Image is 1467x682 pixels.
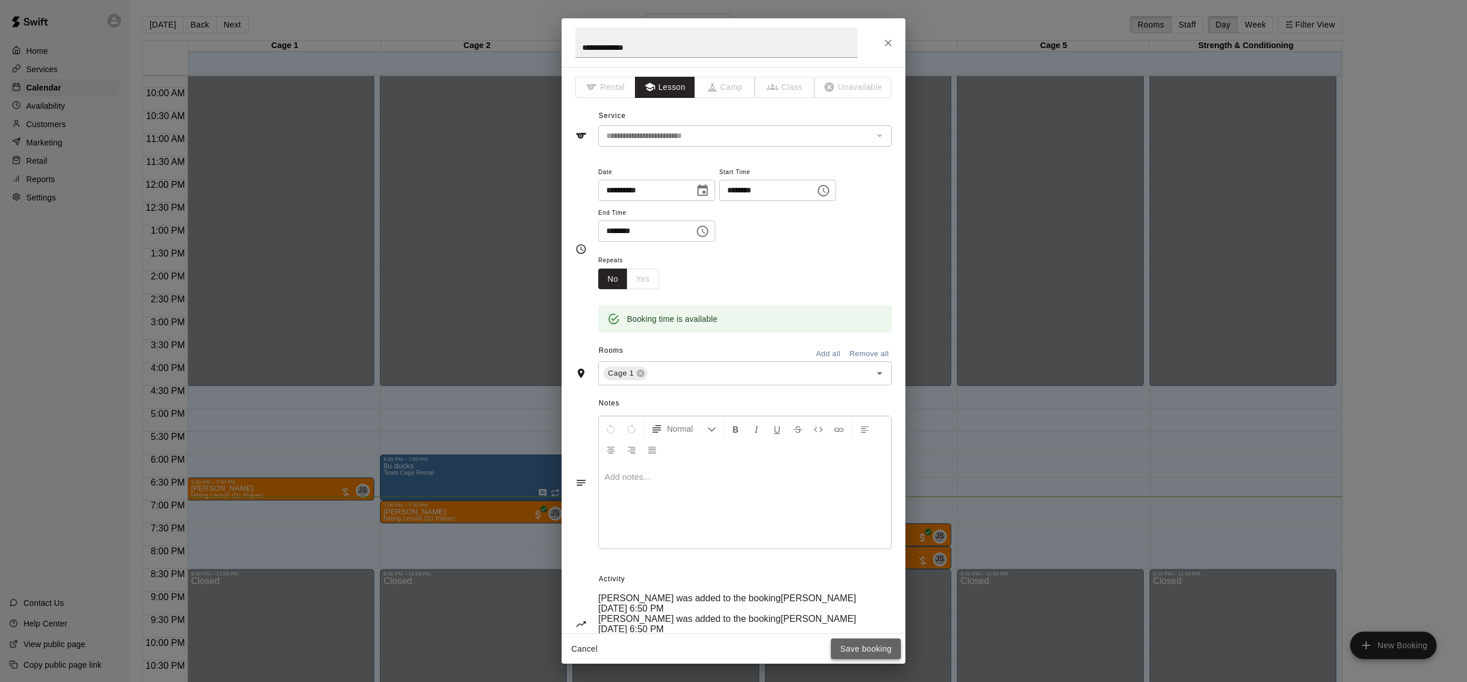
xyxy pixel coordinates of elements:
[878,33,899,53] button: Close
[622,419,641,439] button: Redo
[767,419,787,439] button: Format Underline
[667,423,707,435] span: Normal
[627,309,717,329] div: Booking time is available
[622,439,641,460] button: Right Align
[566,638,603,660] button: Cancel
[642,439,662,460] button: Justify Align
[780,593,856,603] a: [PERSON_NAME]
[695,77,755,98] span: The type of an existing booking cannot be changed
[598,614,780,624] span: [PERSON_NAME] was added to the booking
[855,419,874,439] button: Left Align
[691,220,714,243] button: Choose time, selected time is 7:00 PM
[575,130,587,141] svg: Service
[598,604,664,613] span: [DATE] 6:50 PM
[599,570,892,589] span: Activity
[726,419,746,439] button: Format Bold
[691,179,714,202] button: Choose date, selected date is Oct 9, 2025
[646,419,721,439] button: Formatting Options
[846,345,892,363] button: Remove all
[635,77,695,98] button: Lesson
[598,206,715,221] span: End Time
[829,419,849,439] button: Insert Link
[598,624,664,634] span: [DATE] 6:50 PM
[809,419,828,439] button: Insert Code
[575,243,587,255] svg: Timing
[601,439,621,460] button: Center Align
[575,618,587,630] svg: Activity
[810,345,846,363] button: Add all
[599,346,623,354] span: Rooms
[598,593,780,603] span: [PERSON_NAME] was added to the booking
[598,269,627,290] button: No
[780,614,856,624] a: [PERSON_NAME]
[575,368,587,379] svg: Rooms
[788,419,807,439] button: Format Strikethrough
[598,269,659,290] div: outlined button group
[599,395,892,413] span: Notes
[575,477,587,488] svg: Notes
[719,165,836,180] span: Start Time
[599,112,626,120] span: Service
[815,77,892,98] span: The type of an existing booking cannot be changed
[601,419,621,439] button: Undo
[575,77,636,98] span: The type of an existing booking cannot be changed
[812,179,835,202] button: Choose time, selected time is 6:30 PM
[603,366,648,380] div: Cage 1
[831,638,901,660] button: Save booking
[755,77,815,98] span: The type of an existing booking cannot be changed
[598,165,715,180] span: Date
[747,419,766,439] button: Format Italics
[598,125,892,147] div: The service of an existing booking cannot be changed
[603,368,638,379] span: Cage 1
[872,365,888,381] button: Open
[598,253,668,269] span: Repeats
